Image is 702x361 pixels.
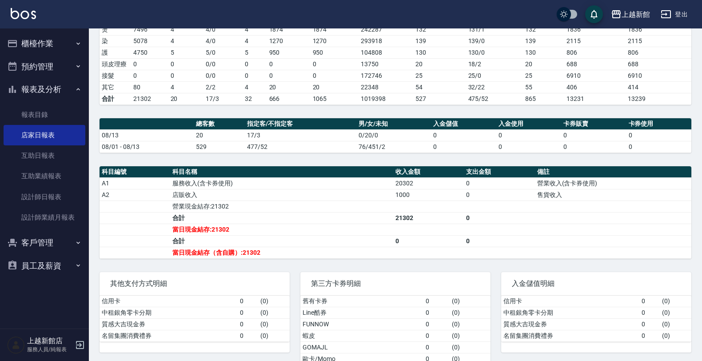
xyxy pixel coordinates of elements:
td: 合計 [170,212,393,224]
td: 139 [523,35,565,47]
td: ( 0 ) [660,318,691,330]
button: 登出 [657,6,691,23]
button: 員工及薪資 [4,254,85,277]
td: 13231 [564,93,626,104]
button: save [585,5,603,23]
td: 4750 [131,47,168,58]
td: 21302 [393,212,464,224]
td: 0 [168,58,203,70]
td: 20 [413,58,466,70]
td: 1874 [267,24,311,35]
td: 5 [168,47,203,58]
td: 0 [243,58,267,70]
p: 服務人員/純報表 [27,345,72,353]
td: 0 [168,70,203,81]
td: 4 [168,24,203,35]
td: 475/52 [466,93,523,104]
td: 4 [243,24,267,35]
img: Person [7,336,25,354]
td: 中租銀角零卡分期 [501,307,639,318]
td: 22348 [359,81,413,93]
button: 櫃檯作業 [4,32,85,55]
th: 備註 [535,166,691,178]
span: 入金儲值明細 [512,279,681,288]
td: 0 [423,307,450,318]
div: 上越新館 [622,9,650,20]
td: 0 [267,58,311,70]
td: 7496 [131,24,168,35]
td: 32 [243,93,267,104]
td: 0 [423,330,450,341]
td: 21302 [131,93,168,104]
td: ( 0 ) [660,330,691,341]
td: 414 [626,81,691,93]
td: 0 [238,318,258,330]
td: 130 [523,47,565,58]
td: 0 [496,129,561,141]
td: 1065 [311,93,359,104]
td: 0 [626,129,691,141]
td: 0 [267,70,311,81]
td: 20302 [393,177,464,189]
td: 合計 [100,93,131,104]
td: 燙 [100,24,131,35]
td: 4 [243,81,267,93]
td: 688 [564,58,626,70]
td: 54 [413,81,466,93]
td: 0 [393,235,464,247]
td: 信用卡 [100,296,238,307]
td: 0 [464,212,534,224]
td: 1019398 [359,93,413,104]
td: 0 [431,141,496,152]
td: 20 [194,129,245,141]
td: ( 0 ) [660,296,691,307]
td: 0 [238,330,258,341]
td: 質感大吉現金券 [100,318,238,330]
td: 0 [639,296,660,307]
td: 25 / 0 [466,70,523,81]
td: 0 [561,141,626,152]
td: ( 0 ) [450,330,491,341]
th: 入金使用 [496,118,561,130]
td: 25 [523,70,565,81]
td: 5078 [131,35,168,47]
td: 0 [238,307,258,318]
td: 1836 [626,24,691,35]
td: 20 [267,81,311,93]
td: 4 [243,35,267,47]
td: 0 [639,330,660,341]
span: 其他支付方式明細 [110,279,279,288]
h5: 上越新館店 [27,337,72,345]
td: A2 [100,189,170,201]
td: 950 [267,47,311,58]
td: 合計 [170,235,393,247]
td: ( 0 ) [258,307,290,318]
td: ( 0 ) [258,318,290,330]
td: 242287 [359,24,413,35]
td: 293918 [359,35,413,47]
button: 預約管理 [4,55,85,78]
th: 卡券使用 [626,118,691,130]
td: 0 [238,296,258,307]
td: 130 / 0 [466,47,523,58]
td: 6910 [564,70,626,81]
td: 1270 [311,35,359,47]
th: 男/女/未知 [356,118,431,130]
td: 17/3 [245,129,356,141]
td: ( 0 ) [258,296,290,307]
td: 營業現金結存:21302 [170,201,393,212]
a: 店家日報表 [4,125,85,145]
td: 55 [523,81,565,93]
td: 950 [311,47,359,58]
td: ( 0 ) [450,296,491,307]
td: 舊有卡券 [300,296,423,307]
td: 0 [311,58,359,70]
td: 18 / 2 [466,58,523,70]
td: ( 0 ) [258,330,290,341]
td: 172746 [359,70,413,81]
td: 0 [423,296,450,307]
td: 0/20/0 [356,129,431,141]
td: 806 [564,47,626,58]
td: 當日現金結存（含自購）:21302 [170,247,393,258]
table: a dense table [100,166,691,259]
